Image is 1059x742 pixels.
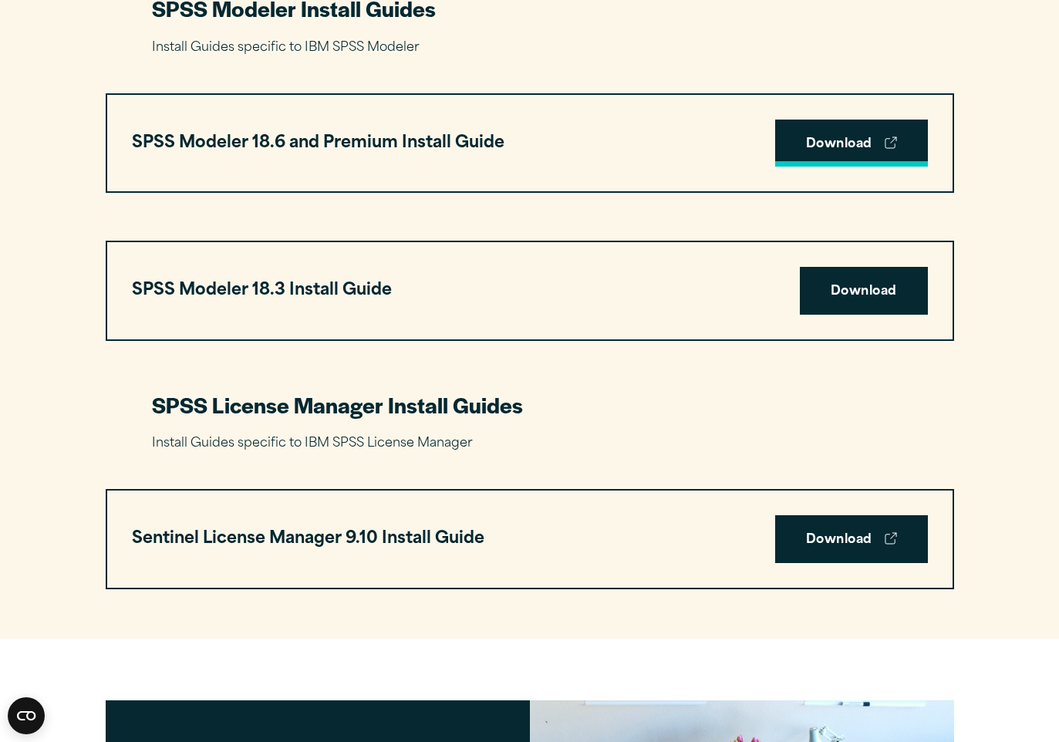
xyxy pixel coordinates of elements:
[8,697,45,734] button: Open CMP widget
[775,515,928,563] a: Download
[132,524,484,554] h3: Sentinel License Manager 9.10 Install Guide
[132,129,504,158] h3: SPSS Modeler 18.6 and Premium Install Guide
[775,120,928,167] a: Download
[152,390,908,420] h3: SPSS License Manager Install Guides
[152,433,908,455] p: Install Guides specific to IBM SPSS License Manager
[152,37,908,59] p: Install Guides specific to IBM SPSS Modeler
[800,267,928,315] a: Download
[132,276,392,305] h3: SPSS Modeler 18.3 Install Guide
